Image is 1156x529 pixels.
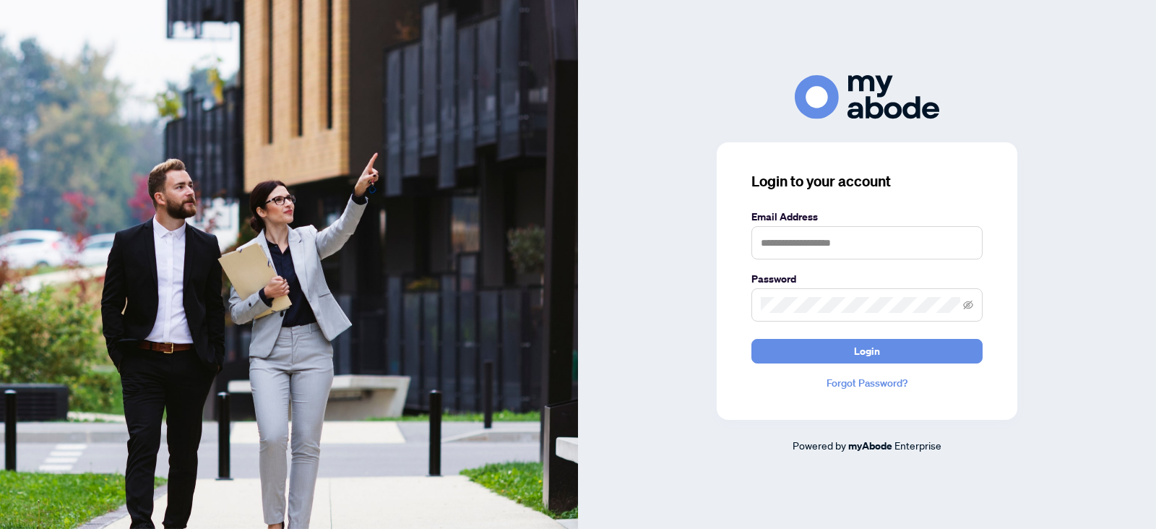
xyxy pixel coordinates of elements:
[751,209,983,225] label: Email Address
[751,171,983,192] h3: Login to your account
[751,271,983,287] label: Password
[751,339,983,364] button: Login
[963,300,973,310] span: eye-invisible
[894,439,941,452] span: Enterprise
[751,375,983,391] a: Forgot Password?
[848,438,892,454] a: myAbode
[793,439,846,452] span: Powered by
[854,340,880,363] span: Login
[795,75,939,119] img: ma-logo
